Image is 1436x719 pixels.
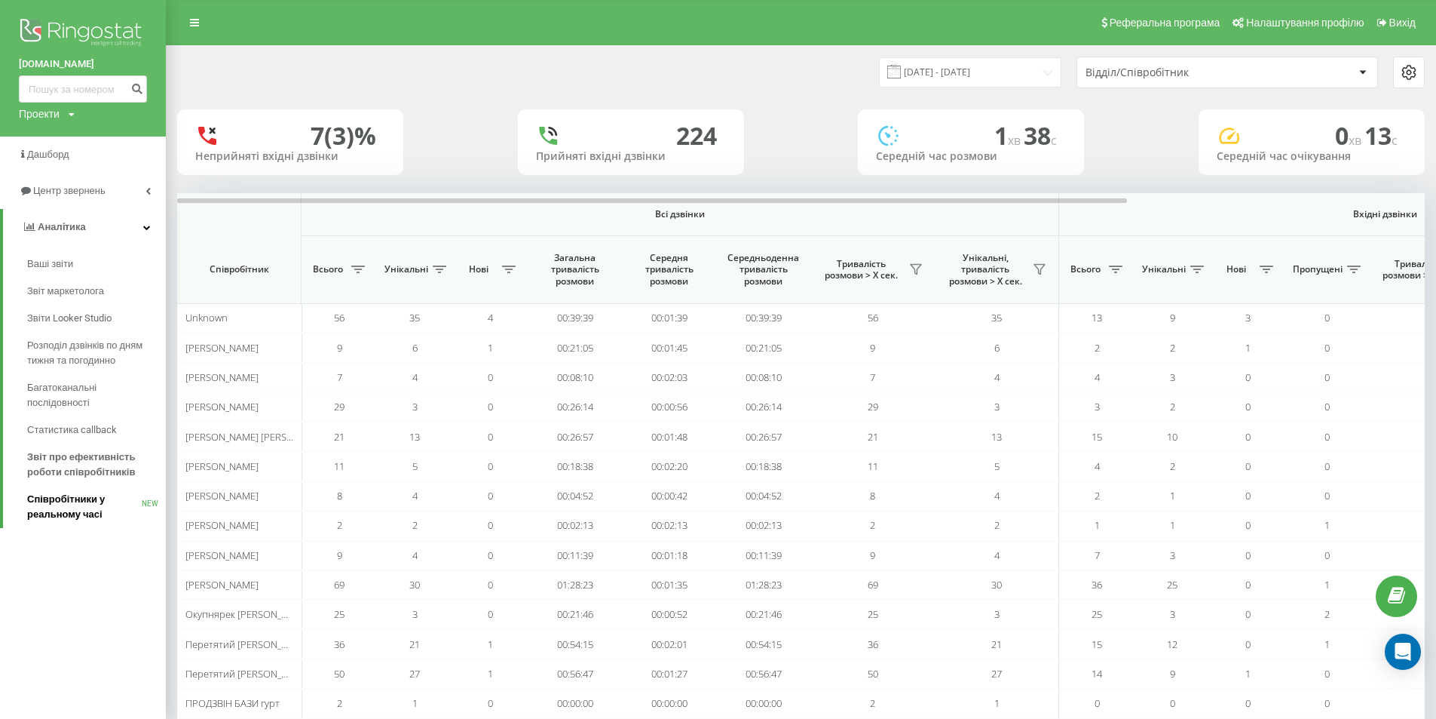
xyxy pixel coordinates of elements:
span: 1 [1245,341,1251,355]
span: 4 [994,548,1000,562]
span: Середня тривалість розмови [633,252,705,287]
span: c [1392,132,1398,149]
span: Багатоканальні послідовності [27,380,158,410]
td: 00:21:46 [528,600,622,629]
span: 0 [1324,400,1330,413]
td: 00:54:15 [716,629,810,659]
span: [PERSON_NAME] [PERSON_NAME] [185,430,334,444]
span: 0 [488,489,493,502]
span: 2 [870,696,875,710]
span: Унікальні [1142,263,1186,275]
span: [PERSON_NAME] [185,459,259,473]
span: 0 [488,430,493,444]
span: Аналiтика [38,221,86,232]
span: 36 [1092,578,1102,591]
span: Вихід [1389,17,1416,29]
span: Співробітники у реальному часі [27,492,142,522]
input: Пошук за номером [19,75,147,103]
a: Статистика callback [27,416,166,444]
td: 00:01:48 [622,422,716,451]
td: 00:00:00 [622,689,716,718]
a: Розподіл дзвінків по дням тижня та погодинно [27,332,166,374]
td: 00:01:35 [622,570,716,600]
td: 00:02:13 [716,511,810,540]
span: Унікальні [384,263,428,275]
span: 8 [337,489,342,502]
span: 3 [1095,400,1100,413]
span: 3 [412,607,418,621]
span: 2 [870,518,875,532]
span: 9 [337,548,342,562]
a: Ваші звіти [27,250,166,278]
span: 7 [870,370,875,384]
span: Unknown [185,311,228,324]
span: 69 [868,578,878,591]
span: Центр звернень [33,185,106,196]
div: Open Intercom Messenger [1385,634,1421,670]
span: 21 [409,638,420,651]
span: 9 [870,341,875,355]
span: ПРОДЗВІН БАЗИ гурт [185,696,280,710]
span: Дашборд [27,149,69,160]
span: Окупнярек [PERSON_NAME] ОМ [185,607,329,621]
span: 25 [1167,578,1177,591]
span: 1 [1095,518,1100,532]
span: 11 [334,459,344,473]
span: 4 [1095,370,1100,384]
td: 00:11:39 [716,541,810,570]
span: [PERSON_NAME] [185,518,259,532]
td: 00:26:57 [716,422,810,451]
td: 00:08:10 [528,363,622,392]
td: 00:04:52 [716,481,810,511]
td: 00:39:39 [528,303,622,333]
td: 01:28:23 [716,570,810,600]
span: 3 [1170,548,1175,562]
span: 3 [994,607,1000,621]
span: хв [1349,132,1364,149]
span: 36 [868,638,878,651]
span: 0 [1324,341,1330,355]
span: 11 [868,459,878,473]
span: 0 [488,370,493,384]
td: 00:02:03 [622,363,716,392]
td: 00:04:52 [528,481,622,511]
span: 13 [409,430,420,444]
span: [PERSON_NAME] [185,489,259,502]
a: Звіт про ефективність роботи співробітників [27,444,166,486]
td: 00:56:47 [716,659,810,689]
span: 1 [994,696,1000,710]
span: 15 [1092,430,1102,444]
span: c [1051,132,1057,149]
span: 35 [991,311,1002,324]
span: 69 [334,578,344,591]
span: 21 [991,638,1002,651]
span: Перетятий [PERSON_NAME] [185,638,311,651]
span: 0 [1245,578,1251,591]
span: Пропущені [1293,263,1343,275]
span: 2 [1095,489,1100,502]
div: Середній час розмови [876,150,1066,163]
span: 13 [1364,119,1398,152]
a: Багатоканальні послідовності [27,374,166,416]
span: 2 [1170,459,1175,473]
span: 0 [1335,119,1364,152]
span: 5 [994,459,1000,473]
span: 8 [870,489,875,502]
span: 0 [1170,696,1175,710]
td: 00:18:38 [528,452,622,481]
span: 9 [1170,311,1175,324]
span: Звіт про ефективність роботи співробітників [27,450,158,480]
span: Налаштування профілю [1246,17,1364,29]
span: 29 [334,400,344,413]
span: Всі дзвінки [346,208,1014,220]
span: 4 [412,370,418,384]
td: 01:28:23 [528,570,622,600]
span: 4 [412,548,418,562]
span: 10 [1167,430,1177,444]
span: 4 [412,489,418,502]
span: 6 [994,341,1000,355]
span: 56 [868,311,878,324]
span: 0 [488,459,493,473]
span: [PERSON_NAME] [185,341,259,355]
span: 0 [1324,667,1330,681]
